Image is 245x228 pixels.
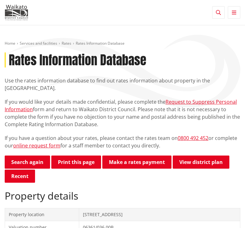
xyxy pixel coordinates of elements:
a: online request form [13,142,60,149]
p: Use the rates information database to find out rates information about property in the [GEOGRAPHI... [5,77,240,92]
h1: Rates Information Database [9,52,146,67]
a: Home [5,41,15,46]
a: Make a rates payment [102,156,171,169]
td: [STREET_ADDRESS] [79,208,240,221]
a: Rates [62,41,71,46]
a: Search again [5,156,50,169]
p: If you have a question about your rates, please contact the rates team on or complete our for a s... [5,134,240,149]
a: 0800 492 452 [178,135,208,141]
button: Print this page [51,156,101,169]
a: Services and facilities [20,41,57,46]
h2: Property details [5,190,240,202]
a: View district plan [173,156,229,169]
iframe: Messenger Launcher [216,202,239,224]
span: Rates Information Database [76,41,125,46]
button: Recent [5,170,35,183]
a: Request to Suppress Personal Information [5,98,237,113]
p: If you would like your details made confidential, please complete the form and return to Waikato ... [5,98,240,128]
nav: breadcrumb [5,41,240,46]
img: Waikato District Council - Te Kaunihera aa Takiwaa o Waikato [5,5,28,20]
td: Property location [5,208,79,221]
